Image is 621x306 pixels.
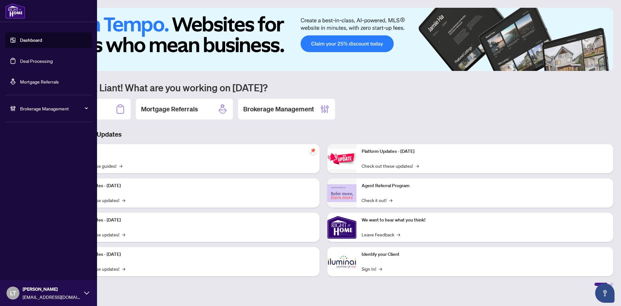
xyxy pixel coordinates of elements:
[10,289,16,298] span: LT
[5,3,25,19] img: logo
[379,265,382,272] span: →
[122,265,125,272] span: →
[34,130,613,139] h3: Brokerage & Industry Updates
[68,251,314,258] p: Platform Updates - [DATE]
[327,149,356,169] img: Platform Updates - June 23, 2025
[34,8,613,71] img: Slide 0
[20,79,59,85] a: Mortgage Referrals
[397,231,400,238] span: →
[416,162,419,169] span: →
[594,64,596,67] button: 4
[141,105,198,114] h2: Mortgage Referrals
[20,105,87,112] span: Brokerage Management
[327,213,356,242] img: We want to hear what you think!
[327,247,356,276] img: Identify your Client
[68,217,314,224] p: Platform Updates - [DATE]
[571,64,581,67] button: 1
[122,231,125,238] span: →
[362,217,608,224] p: We want to hear what you think!
[362,182,608,189] p: Agent Referral Program
[119,162,122,169] span: →
[20,37,42,43] a: Dashboard
[362,162,419,169] a: Check out these updates!→
[68,182,314,189] p: Platform Updates - [DATE]
[599,64,602,67] button: 5
[327,184,356,202] img: Agent Referral Program
[243,105,314,114] h2: Brokerage Management
[20,58,53,64] a: Deal Processing
[595,283,615,303] button: Open asap
[362,251,608,258] p: Identify your Client
[68,148,314,155] p: Self-Help
[583,64,586,67] button: 2
[362,265,382,272] a: Sign In!→
[309,147,317,154] span: pushpin
[34,81,613,94] h1: Welcome back Liant! What are you working on [DATE]?
[23,293,81,300] span: [EMAIL_ADDRESS][DOMAIN_NAME]
[122,197,125,204] span: →
[362,197,392,204] a: Check it out!→
[589,64,591,67] button: 3
[604,64,607,67] button: 6
[362,231,400,238] a: Leave Feedback→
[389,197,392,204] span: →
[23,286,81,293] span: [PERSON_NAME]
[362,148,608,155] p: Platform Updates - [DATE]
